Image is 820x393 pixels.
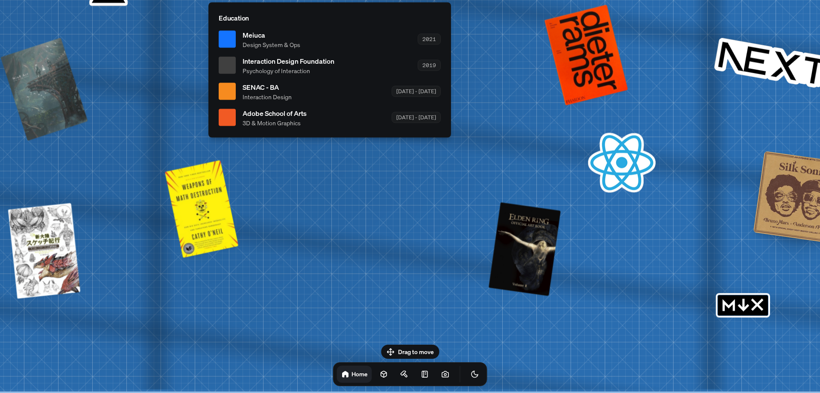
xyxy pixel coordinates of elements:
[219,12,441,23] p: Education
[243,30,300,40] span: Meiuca
[243,108,307,118] span: Adobe School of Arts
[243,82,292,92] span: SENAC - BA
[243,118,307,127] span: 3D & Motion Graphics
[392,112,441,123] div: [DATE] - [DATE]
[243,56,334,66] span: Interaction Design Foundation
[466,366,483,383] button: Toggle Theme
[243,92,292,101] span: Interaction Design
[351,370,368,378] h1: Home
[337,366,372,383] a: Home
[243,40,300,49] span: Design System & Ops
[418,60,441,71] div: 2019
[418,34,441,44] div: 2021
[392,86,441,97] div: [DATE] - [DATE]
[716,293,770,317] svg: MDX
[243,66,334,75] span: Psychology of Interaction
